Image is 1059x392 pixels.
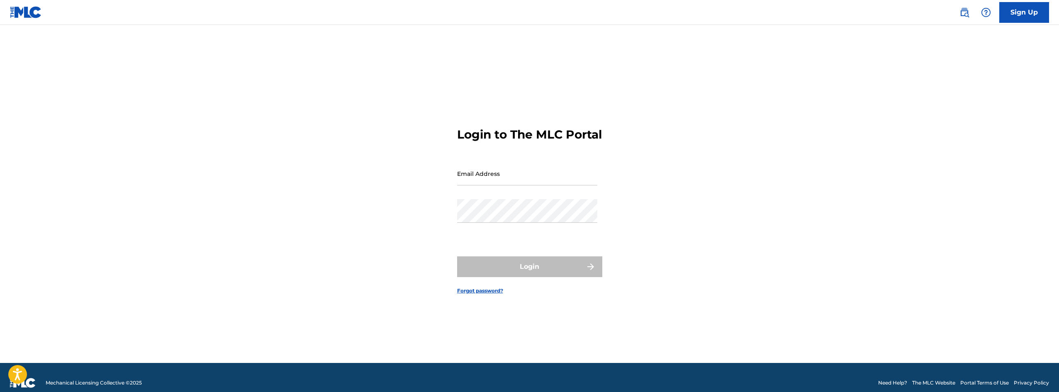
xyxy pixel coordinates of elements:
div: Help [978,4,994,21]
img: help [981,7,991,17]
img: MLC Logo [10,6,42,18]
a: Forgot password? [457,287,503,295]
a: Portal Terms of Use [960,379,1009,387]
img: logo [10,378,36,388]
span: Mechanical Licensing Collective © 2025 [46,379,142,387]
a: Privacy Policy [1014,379,1049,387]
img: search [959,7,969,17]
a: Need Help? [878,379,907,387]
a: Public Search [956,4,973,21]
a: Sign Up [999,2,1049,23]
h3: Login to The MLC Portal [457,127,602,142]
a: The MLC Website [912,379,955,387]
